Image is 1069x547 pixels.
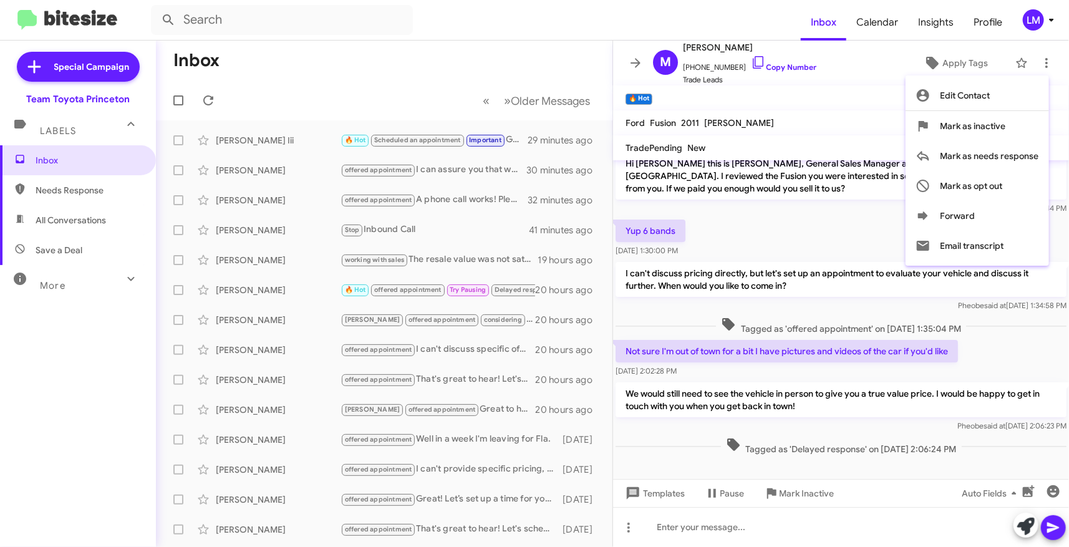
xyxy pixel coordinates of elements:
button: Forward [906,201,1049,231]
span: Edit Contact [941,80,990,110]
span: Mark as opt out [941,171,1003,201]
span: Mark as inactive [941,111,1006,141]
button: Email transcript [906,231,1049,261]
span: Mark as needs response [941,141,1039,171]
